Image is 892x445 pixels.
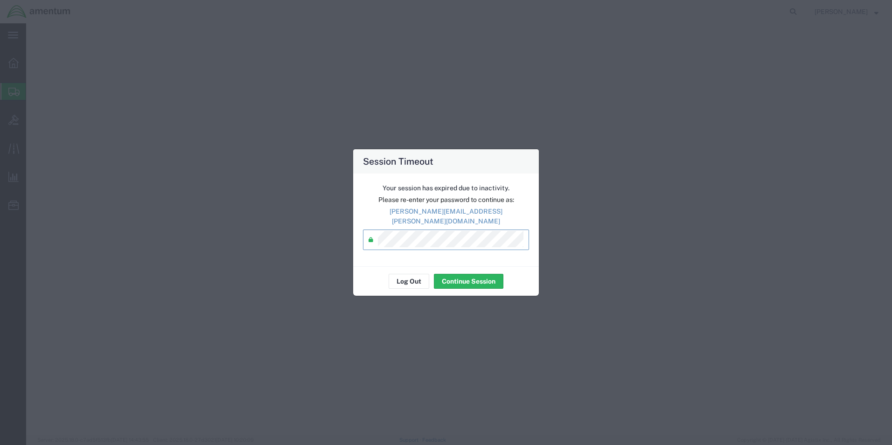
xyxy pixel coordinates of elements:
p: [PERSON_NAME][EMAIL_ADDRESS][PERSON_NAME][DOMAIN_NAME] [363,207,529,226]
button: Continue Session [434,274,503,289]
h4: Session Timeout [363,154,433,168]
button: Log Out [389,274,429,289]
p: Your session has expired due to inactivity. [363,183,529,193]
p: Please re-enter your password to continue as: [363,195,529,205]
